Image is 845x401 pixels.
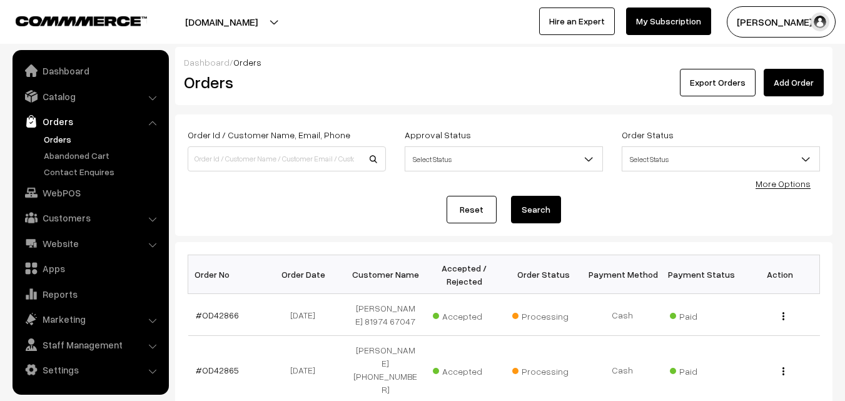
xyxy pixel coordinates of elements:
a: Dashboard [184,57,230,68]
span: Select Status [622,146,820,171]
span: Accepted [433,362,495,378]
span: Orders [233,57,261,68]
a: Reports [16,283,164,305]
span: Accepted [433,307,495,323]
a: COMMMERCE [16,13,125,28]
a: Orders [41,133,164,146]
a: Contact Enquires [41,165,164,178]
th: Order Status [504,255,583,294]
a: My Subscription [626,8,711,35]
a: Hire an Expert [539,8,615,35]
span: Select Status [622,148,819,170]
th: Customer Name [346,255,425,294]
label: Order Id / Customer Name, Email, Phone [188,128,350,141]
button: Export Orders [680,69,756,96]
a: Catalog [16,85,164,108]
span: Select Status [405,146,603,171]
th: Order Date [267,255,346,294]
label: Order Status [622,128,674,141]
a: Orders [16,110,164,133]
img: user [811,13,829,31]
span: Processing [512,307,575,323]
span: Paid [670,307,732,323]
input: Order Id / Customer Name / Customer Email / Customer Phone [188,146,386,171]
th: Accepted / Rejected [425,255,503,294]
a: Customers [16,206,164,229]
button: [PERSON_NAME] s… [727,6,836,38]
span: Processing [512,362,575,378]
th: Payment Status [662,255,741,294]
th: Action [741,255,819,294]
td: Cash [583,294,662,336]
span: Paid [670,362,732,378]
th: Order No [188,255,267,294]
span: Select Status [405,148,602,170]
th: Payment Method [583,255,662,294]
a: Marketing [16,308,164,330]
a: WebPOS [16,181,164,204]
a: Staff Management [16,333,164,356]
button: Search [511,196,561,223]
td: [PERSON_NAME] 81974 67047 [346,294,425,336]
img: Menu [782,367,784,375]
a: #OD42865 [196,365,239,375]
button: [DOMAIN_NAME] [141,6,301,38]
a: Abandoned Cart [41,149,164,162]
a: More Options [756,178,811,189]
img: Menu [782,312,784,320]
a: Reset [447,196,497,223]
a: Website [16,232,164,255]
a: Add Order [764,69,824,96]
a: Dashboard [16,59,164,82]
a: #OD42866 [196,310,239,320]
div: / [184,56,824,69]
td: [DATE] [267,294,346,336]
a: Settings [16,358,164,381]
a: Apps [16,257,164,280]
h2: Orders [184,73,385,92]
label: Approval Status [405,128,471,141]
img: COMMMERCE [16,16,147,26]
